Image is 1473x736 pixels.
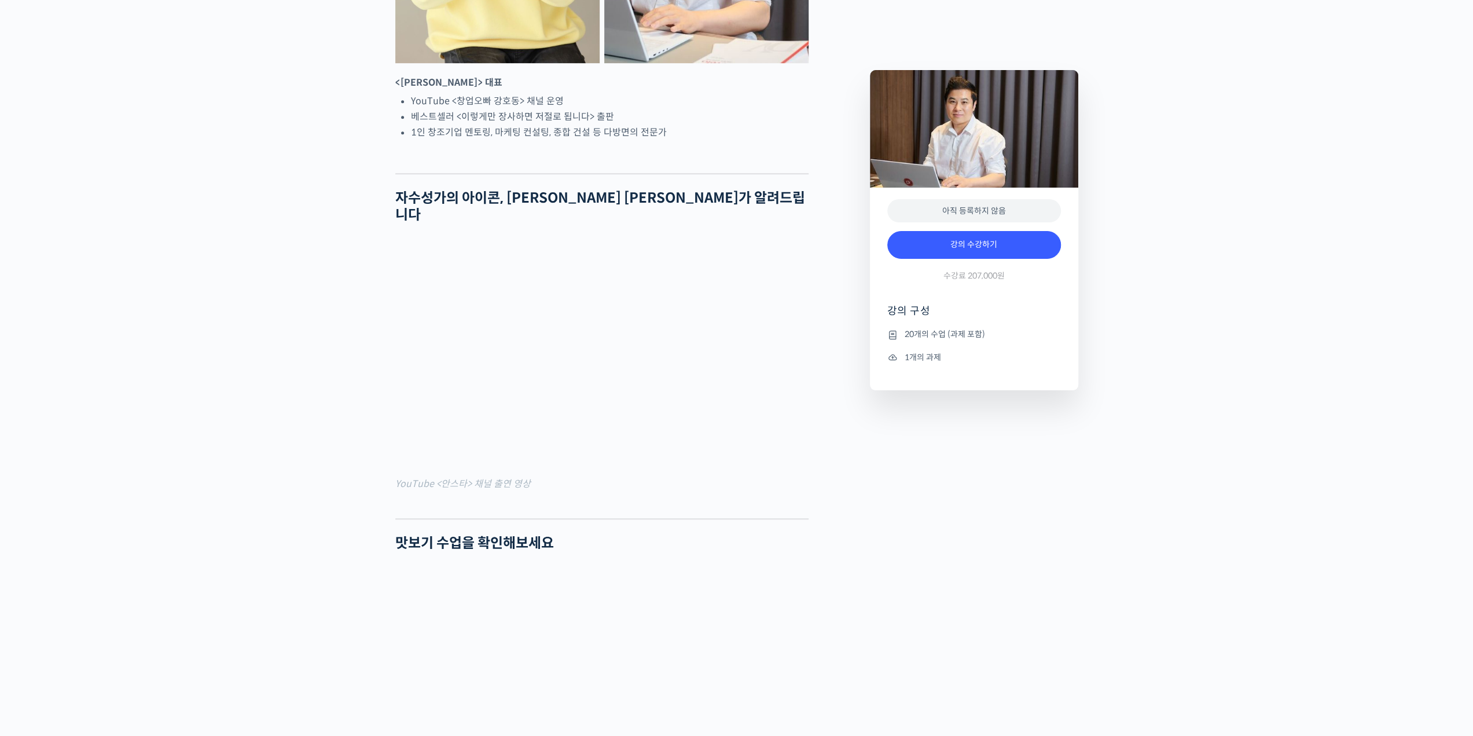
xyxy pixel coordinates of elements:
li: 20개의 수업 (과제 포함) [887,328,1061,342]
strong: <[PERSON_NAME]> 대표 [395,76,502,89]
li: 1개의 과제 [887,350,1061,364]
h4: 강의 구성 [887,304,1061,327]
li: 베스트셀러 <이렇게만 장사하면 저절로 됩니다> 출판 [411,109,809,125]
mark: YouTube <안스타> 채널 출연 영상 [395,478,531,490]
div: 아직 등록하지 않음 [887,199,1061,223]
a: 대화 [76,367,149,396]
a: 설정 [149,367,222,396]
a: 강의 수강하기 [887,231,1061,259]
li: YouTube <창업오빠 강호동> 채널 운영 [411,93,809,109]
iframe: 카페로 170억 자산 일군 창업가가 깨달은 성공하는 카페의 공통점 (라라브레드 강호동 대표) [395,239,809,472]
h2: 자수성가의 아이콘, [PERSON_NAME] [PERSON_NAME]가 알려드립니다 [395,190,809,224]
span: 홈 [36,385,43,394]
span: 수강료 207,000원 [943,270,1005,281]
span: 대화 [106,385,120,394]
li: 1인 창조기업 멘토링, 마케팅 컨설팅, 종합 건설 등 다방면의 전문가 [411,125,809,140]
a: 홈 [3,367,76,396]
span: 설정 [179,385,193,394]
strong: 맛보기 수업을 확인해보세요 [395,534,554,552]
